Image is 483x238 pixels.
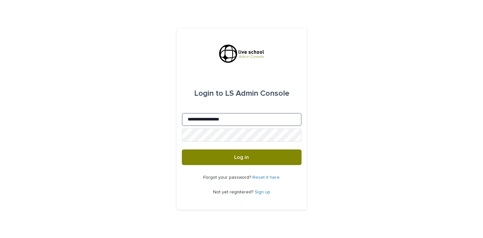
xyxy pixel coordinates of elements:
a: Reset it here [252,175,280,180]
a: Sign up [255,190,270,194]
button: Log in [182,149,302,165]
span: Login to [194,90,223,97]
img: R9sz75l8Qv2hsNfpjweZ [218,44,265,63]
span: Not yet registered? [213,190,255,194]
span: Forgot your password? [203,175,252,180]
div: LS Admin Console [194,84,289,103]
span: Log in [234,155,249,160]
